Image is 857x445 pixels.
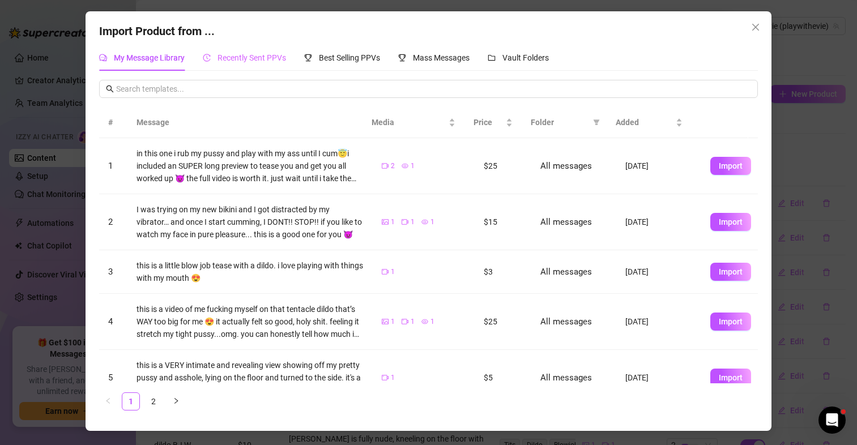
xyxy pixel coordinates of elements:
[382,162,389,169] span: video-camera
[99,392,117,410] li: Previous Page
[391,316,395,327] span: 1
[411,217,415,228] span: 1
[591,114,602,131] span: filter
[304,54,312,62] span: trophy
[475,350,531,406] td: $5
[540,373,592,383] span: All messages
[430,316,434,327] span: 1
[391,373,395,383] span: 1
[710,313,751,331] button: Import
[421,219,428,225] span: eye
[488,54,496,62] span: folder
[114,53,185,62] span: My Message Library
[122,392,140,410] li: 1
[464,107,521,138] th: Price
[106,85,114,93] span: search
[751,23,760,32] span: close
[319,53,380,62] span: Best Selling PPVs
[607,107,692,138] th: Added
[145,393,162,410] a: 2
[137,147,363,185] div: in this one i rub my pussy and play with my ass until I cum😇i included an SUPER long preview to t...
[474,116,503,129] span: Price
[363,107,464,138] th: Media
[108,161,113,171] span: 1
[99,24,215,38] span: Import Product from ...
[710,369,751,387] button: Import
[747,23,765,32] span: Close
[391,217,395,228] span: 1
[105,397,112,404] span: left
[108,373,113,383] span: 5
[540,161,592,171] span: All messages
[616,194,701,250] td: [DATE]
[818,407,846,434] iframe: Intercom live chat
[502,53,549,62] span: Vault Folders
[593,119,600,126] span: filter
[710,263,751,281] button: Import
[421,318,428,325] span: eye
[719,317,743,326] span: Import
[747,18,765,36] button: Close
[430,217,434,228] span: 1
[127,107,363,138] th: Message
[137,303,363,340] div: this is a video of me fucking myself on that tentacle dildo that’s WAY too big for me 😍 it actual...
[398,54,406,62] span: trophy
[99,392,117,410] button: left
[122,393,139,410] a: 1
[710,213,751,231] button: Import
[99,107,127,138] th: #
[108,316,113,327] span: 4
[616,138,701,194] td: [DATE]
[411,161,415,172] span: 1
[719,373,743,382] span: Import
[616,294,701,350] td: [DATE]
[137,203,363,241] div: I was trying on my new bikini and I got distracted by my vibrator… and once I start cumming, I DO...
[372,116,446,129] span: Media
[99,54,107,62] span: comment
[218,53,286,62] span: Recently Sent PPVs
[144,392,163,410] li: 2
[203,54,211,62] span: history
[411,316,415,327] span: 1
[540,217,592,227] span: All messages
[540,267,592,277] span: All messages
[116,83,751,95] input: Search templates...
[616,116,673,129] span: Added
[475,194,531,250] td: $15
[710,157,751,175] button: Import
[413,53,470,62] span: Mass Messages
[402,318,408,325] span: video-camera
[137,359,363,396] div: this is a VERY intimate and revealing view showing off my pretty pussy and asshole, lying on the ...
[475,294,531,350] td: $25
[616,350,701,406] td: [DATE]
[719,217,743,226] span: Import
[382,219,389,225] span: picture
[540,316,592,327] span: All messages
[137,259,363,284] div: this is a little blow job tease with a dildo. i love playing with things with my mouth 😍
[391,161,395,172] span: 2
[382,318,389,325] span: picture
[475,138,531,194] td: $25
[173,397,180,404] span: right
[167,392,185,410] li: Next Page
[382,374,389,381] span: video-camera
[382,268,389,275] span: video-camera
[616,250,701,294] td: [DATE]
[531,116,589,129] span: Folder
[402,162,408,169] span: eye
[719,161,743,170] span: Import
[108,217,113,227] span: 2
[108,267,113,277] span: 3
[167,392,185,410] button: right
[391,267,395,277] span: 1
[475,250,531,294] td: $3
[402,219,408,225] span: video-camera
[719,267,743,276] span: Import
